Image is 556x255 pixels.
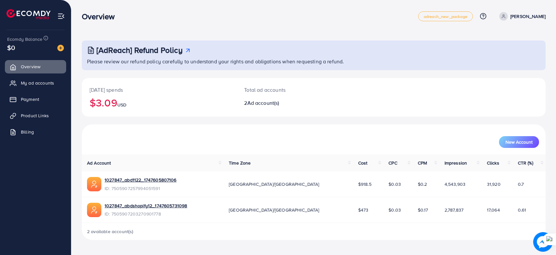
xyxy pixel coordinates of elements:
h2: 2 [244,100,344,106]
img: image [57,45,64,51]
button: New Account [499,136,539,148]
span: Overview [21,63,40,70]
span: $0 [7,43,15,52]
img: ic-ads-acc.e4c84228.svg [87,177,101,191]
span: Ad Account [87,160,111,166]
span: [GEOGRAPHIC_DATA]/[GEOGRAPHIC_DATA] [229,207,319,213]
p: Please review our refund policy carefully to understand your rights and obligations when requesti... [87,57,542,65]
img: logo [7,9,51,19]
span: 2 available account(s) [87,228,134,235]
span: Time Zone [229,160,251,166]
span: 4,543,903 [445,181,465,187]
span: 17,064 [487,207,500,213]
span: CPM [418,160,427,166]
a: Billing [5,125,66,138]
img: menu [57,12,65,20]
a: My ad accounts [5,76,66,89]
h3: Overview [82,12,120,21]
span: $0.03 [388,207,401,213]
span: My ad accounts [21,80,54,86]
span: $0.03 [388,181,401,187]
a: Product Links [5,109,66,122]
img: ic-ads-acc.e4c84228.svg [87,203,101,217]
span: $0.2 [418,181,427,187]
span: 31,920 [487,181,501,187]
span: Impression [445,160,467,166]
span: ID: 7505907257994051591 [105,185,177,192]
span: Ecomdy Balance [7,36,42,42]
span: $0.17 [418,207,428,213]
span: 0.61 [518,207,526,213]
span: $918.5 [358,181,372,187]
h3: [AdReach] Refund Policy [96,45,183,55]
a: Payment [5,93,66,106]
span: Product Links [21,112,49,119]
span: USD [117,102,126,108]
span: CTR (%) [518,160,533,166]
span: ID: 7505907203270901778 [105,211,187,217]
span: Billing [21,129,34,135]
span: [GEOGRAPHIC_DATA]/[GEOGRAPHIC_DATA] [229,181,319,187]
p: [PERSON_NAME] [510,12,546,20]
h2: $3.09 [90,96,228,109]
span: 2,787,837 [445,207,463,213]
span: adreach_new_package [424,14,467,19]
span: Ad account(s) [247,99,279,106]
span: CPC [388,160,397,166]
a: Overview [5,60,66,73]
span: 0.7 [518,181,524,187]
a: adreach_new_package [418,11,473,21]
a: 1027847_abd1122_1747605807106 [105,177,177,183]
img: image [533,232,553,252]
span: New Account [505,140,533,144]
span: $473 [358,207,369,213]
p: Total ad accounts [244,86,344,94]
span: Cost [358,160,368,166]
p: [DATE] spends [90,86,228,94]
a: 1027847_abdshopify12_1747605731098 [105,202,187,209]
span: Payment [21,96,39,103]
span: Clicks [487,160,499,166]
a: [PERSON_NAME] [497,12,546,21]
